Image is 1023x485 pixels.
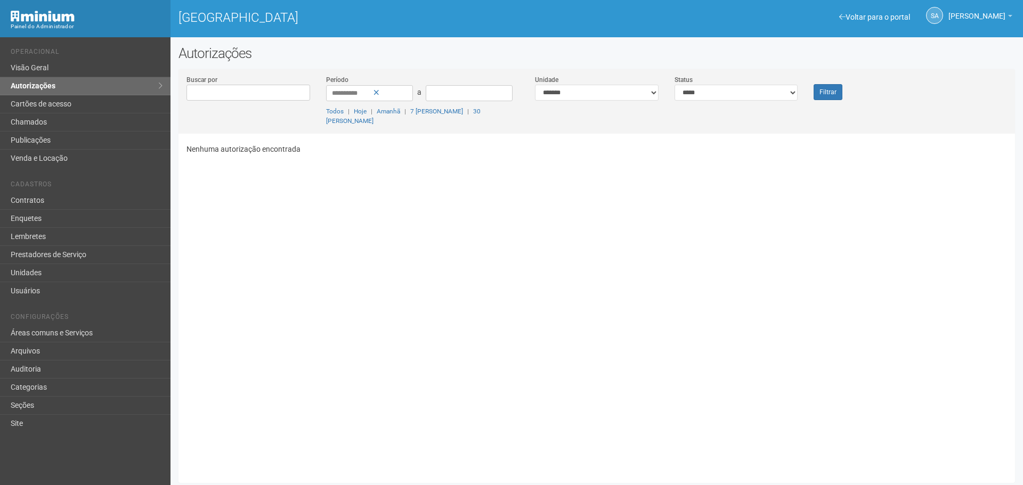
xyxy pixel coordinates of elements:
img: Minium [11,11,75,22]
a: Hoje [354,108,367,115]
h2: Autorizações [178,45,1015,61]
a: [PERSON_NAME] [948,13,1012,22]
a: Amanhã [377,108,400,115]
li: Cadastros [11,180,163,192]
label: Status [675,75,693,85]
li: Operacional [11,48,163,59]
span: | [371,108,372,115]
a: Voltar para o portal [839,13,910,21]
div: Painel do Administrador [11,22,163,31]
a: 7 [PERSON_NAME] [410,108,463,115]
label: Buscar por [186,75,217,85]
li: Configurações [11,313,163,324]
button: Filtrar [814,84,842,100]
label: Período [326,75,348,85]
span: | [467,108,469,115]
p: Nenhuma autorização encontrada [186,144,1007,154]
a: SA [926,7,943,24]
span: | [404,108,406,115]
h1: [GEOGRAPHIC_DATA] [178,11,589,24]
span: Silvio Anjos [948,2,1005,20]
span: a [417,88,421,96]
label: Unidade [535,75,558,85]
span: | [348,108,350,115]
a: Todos [326,108,344,115]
